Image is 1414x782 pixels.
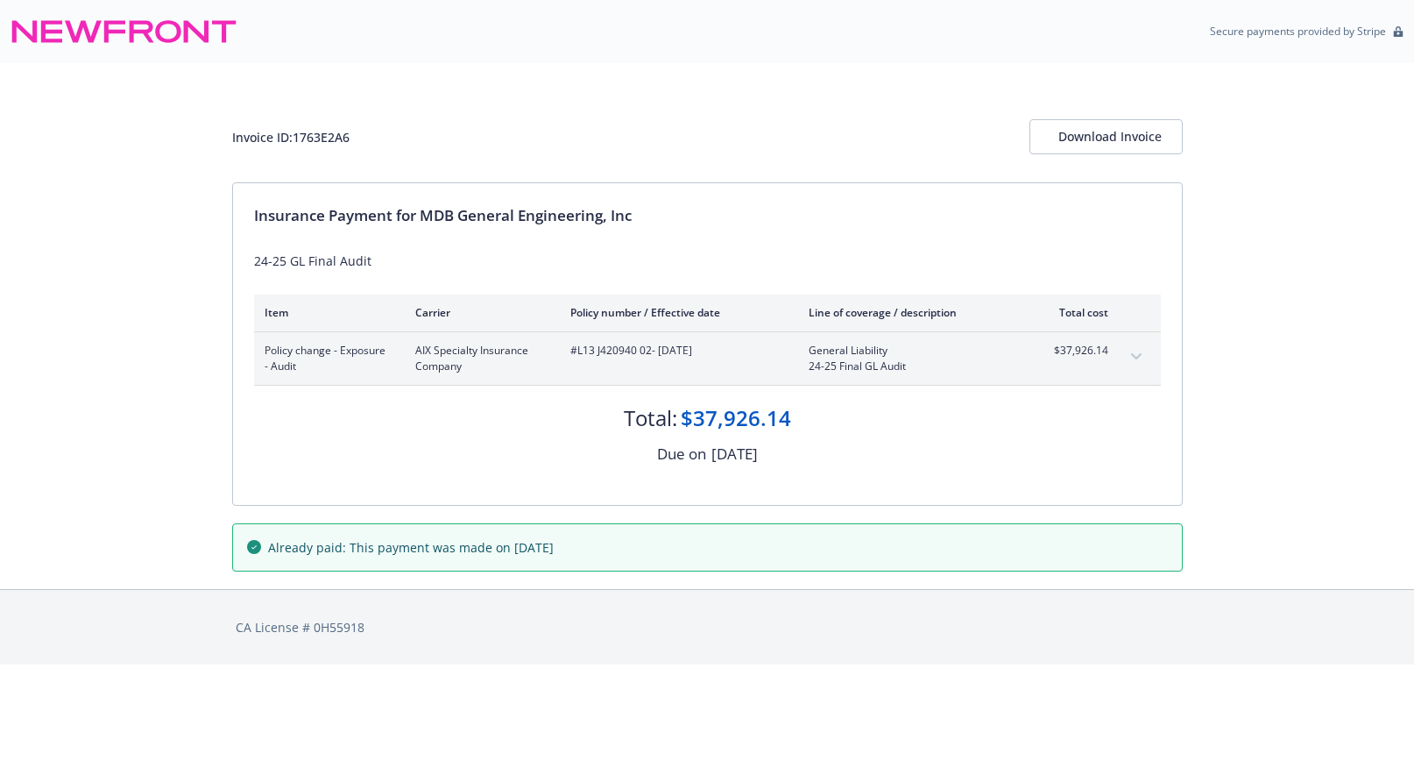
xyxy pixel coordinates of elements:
span: Policy change - Exposure - Audit [265,343,387,374]
div: Invoice ID: 1763E2A6 [232,128,350,146]
div: Total: [624,403,677,433]
div: Carrier [415,305,542,320]
div: Insurance Payment for MDB General Engineering, Inc [254,204,1161,227]
span: Already paid: This payment was made on [DATE] [268,538,554,557]
div: Policy change - Exposure - AuditAIX Specialty Insurance Company#L13 J420940 02- [DATE]General Lia... [254,332,1161,385]
span: General Liability [809,343,1015,359]
button: Download Invoice [1029,119,1183,154]
div: Total cost [1043,305,1108,320]
div: Due on [657,443,706,466]
div: Item [265,305,387,320]
span: 24-25 Final GL Audit [809,359,1015,374]
p: Secure payments provided by Stripe [1210,24,1386,39]
button: expand content [1122,343,1150,371]
div: $37,926.14 [681,403,791,433]
div: Line of coverage / description [809,305,1015,320]
span: General Liability24-25 Final GL Audit [809,343,1015,374]
span: $37,926.14 [1043,343,1108,359]
div: CA License # 0H55918 [236,618,1179,636]
div: [DATE] [711,443,758,466]
span: AIX Specialty Insurance Company [415,343,542,374]
span: #L13 J420940 02 - [DATE] [570,343,781,359]
div: 24-25 GL Final Audit [254,252,1161,270]
div: Download Invoice [1058,120,1154,153]
div: Policy number / Effective date [570,305,781,320]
